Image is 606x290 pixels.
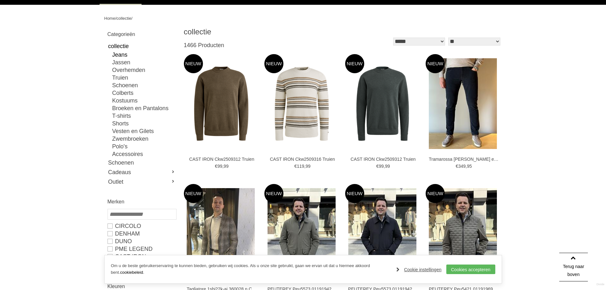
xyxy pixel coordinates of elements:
a: Zwembroeken [112,135,176,143]
a: Cookie instellingen [396,265,442,274]
a: Home [104,16,115,21]
a: DENHAM [108,230,176,237]
span: 349 [458,164,465,169]
a: CAST IRON Ckw2509312 Truien [187,156,257,162]
span: 119 [297,164,304,169]
a: Polo's [112,143,176,150]
a: Vesten en Gilets [112,127,176,135]
a: Schoenen [108,158,176,167]
span: , [222,164,224,169]
a: Duno [108,237,176,245]
span: 99 [385,164,390,169]
a: CAST IRON Ckw2509316 Truien [268,156,338,162]
img: Tagliatore 1shj22k-ai 360028 n Colberts [187,188,255,279]
a: Terug naar boven [559,253,588,281]
span: , [304,164,305,169]
a: collectie [108,41,176,51]
span: , [466,164,467,169]
a: Schoenen [112,81,176,89]
h2: Merken [108,198,176,206]
a: Jassen [112,59,176,66]
a: cookiebeleid [120,270,143,275]
img: Tramarossa Michelangelo Broeken en Pantalons [429,58,497,149]
span: € [456,164,458,169]
span: € [376,164,379,169]
p: Om u de beste gebruikerservaring te kunnen bieden, gebruiken wij cookies. Als u onze site gebruik... [111,263,390,276]
span: , [384,164,385,169]
a: Jeans [112,51,176,59]
a: Overhemden [112,66,176,74]
span: / [131,16,133,21]
span: 99 [379,164,384,169]
a: T-shirts [112,112,176,120]
a: Shorts [112,120,176,127]
a: Colberts [112,89,176,97]
span: 99 [305,164,310,169]
span: 1466 Producten [184,42,224,48]
img: CAST IRON Ckw2509312 Truien [184,66,259,141]
a: Truien [112,74,176,81]
a: CAST IRON [108,253,176,260]
a: Outlet [108,177,176,187]
a: Divide [596,280,604,288]
a: Kostuums [112,97,176,104]
span: € [294,164,297,169]
span: / [115,16,116,21]
a: collectie [116,16,131,21]
a: CAST IRON Ckw2509312 Truien [348,156,418,162]
img: CAST IRON Ckw2509312 Truien [345,66,420,141]
a: Cookies accepteren [446,265,495,274]
img: PEUTEREY Peu5573 01191942 Jassen [348,188,416,279]
img: PEUTEREY Peu5421 01191969 Jassen [429,188,497,279]
img: CAST IRON Ckw2509316 Truien [264,66,339,141]
img: PEUTEREY Peu5573 01191942 Jassen [268,188,336,279]
a: Tramarossa [PERSON_NAME] en Pantalons [429,156,499,162]
h2: Categorieën [108,30,176,38]
h1: collectie [184,27,343,37]
a: Circolo [108,222,176,230]
a: PME LEGEND [108,245,176,253]
a: Cadeaus [108,167,176,177]
a: Broeken en Pantalons [112,104,176,112]
span: 99 [217,164,222,169]
span: € [215,164,218,169]
a: Accessoires [112,150,176,158]
span: 99 [224,164,229,169]
span: 95 [467,164,472,169]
